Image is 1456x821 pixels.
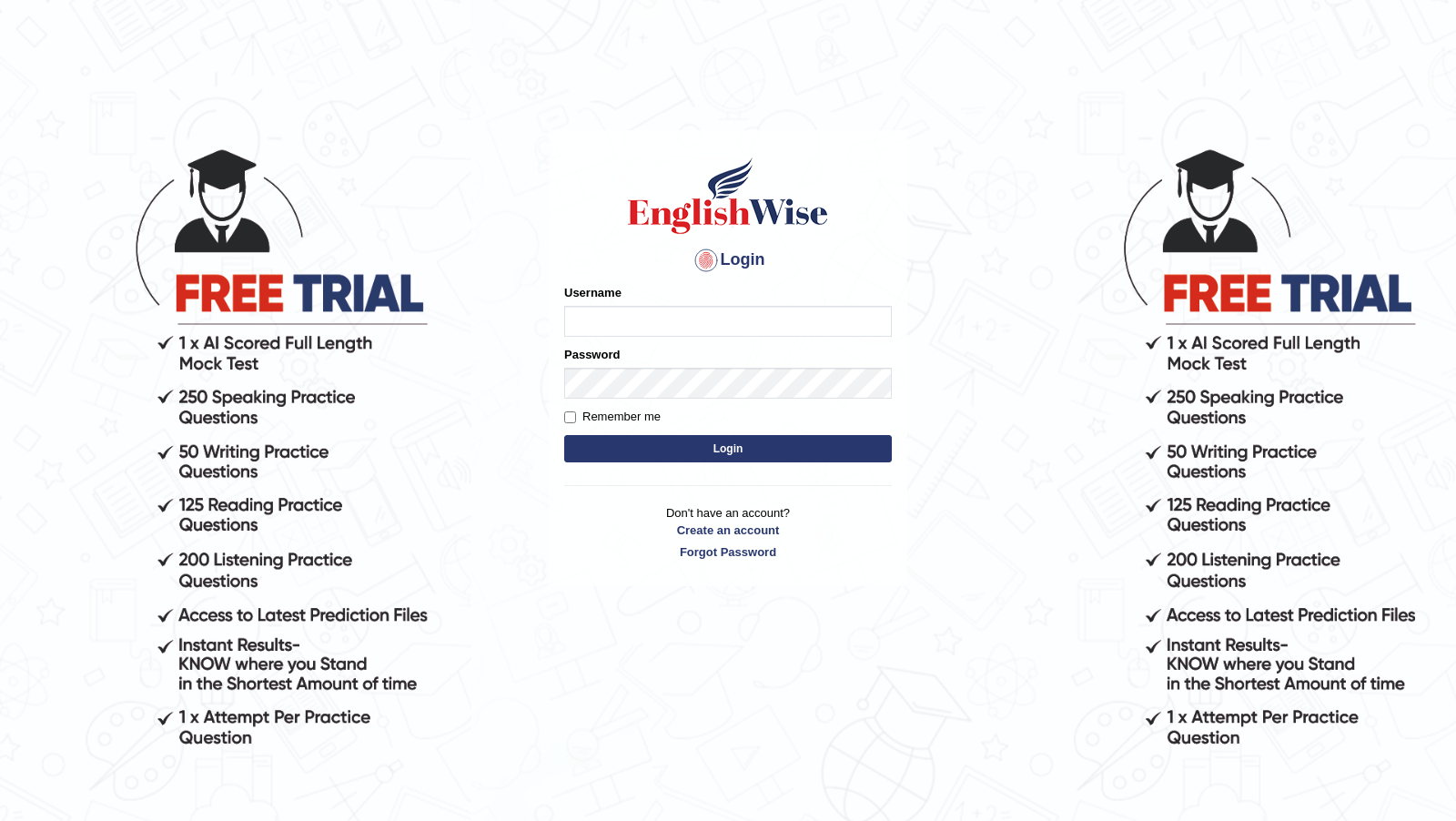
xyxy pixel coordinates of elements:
[624,155,832,237] img: Logo of English Wise sign in for intelligent practice with AI
[564,411,576,423] input: Remember me
[564,504,892,561] p: Don't have an account?
[564,284,622,301] label: Username
[564,435,892,462] button: Login
[564,543,892,561] a: Forgot Password
[564,246,892,275] h4: Login
[564,408,661,426] label: Remember me
[564,522,892,539] a: Create an account
[564,346,620,363] label: Password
